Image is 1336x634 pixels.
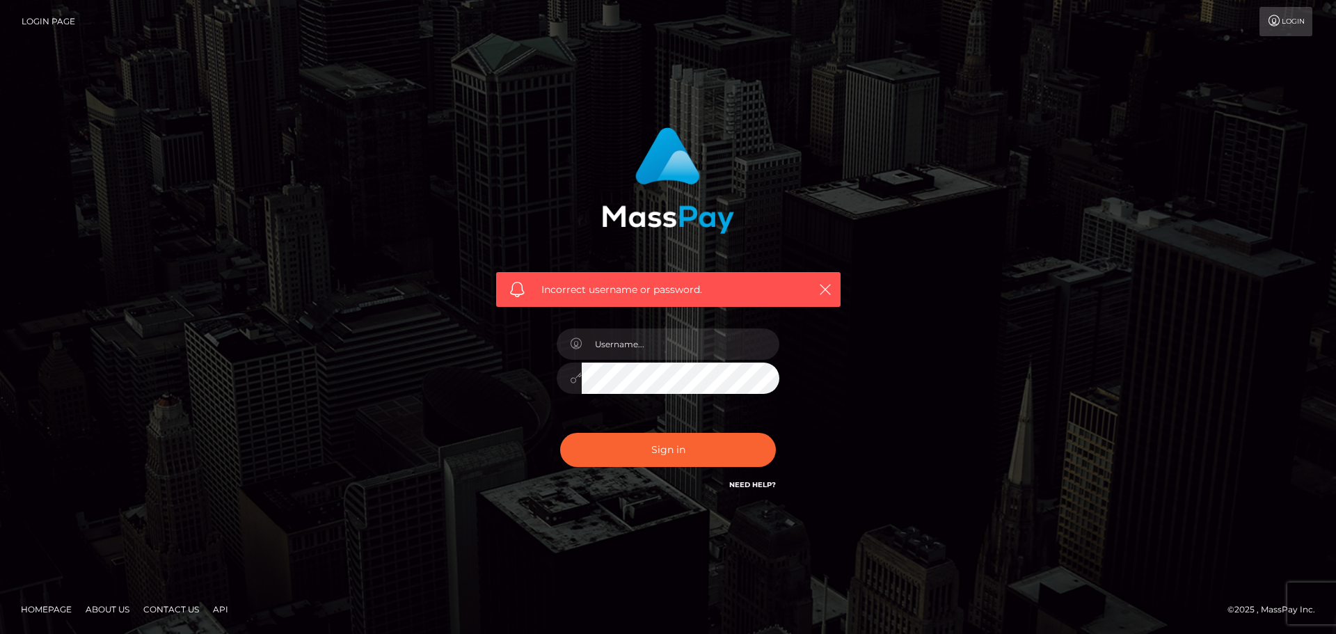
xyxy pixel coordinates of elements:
[602,127,734,234] img: MassPay Login
[541,283,795,297] span: Incorrect username or password.
[560,433,776,467] button: Sign in
[80,599,135,620] a: About Us
[22,7,75,36] a: Login Page
[1227,602,1326,617] div: © 2025 , MassPay Inc.
[15,599,77,620] a: Homepage
[1259,7,1312,36] a: Login
[138,599,205,620] a: Contact Us
[207,599,234,620] a: API
[729,480,776,489] a: Need Help?
[582,328,779,360] input: Username...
